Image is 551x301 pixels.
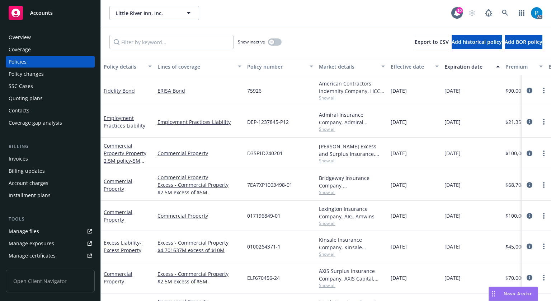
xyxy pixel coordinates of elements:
a: Commercial Property [157,173,241,181]
div: Account charges [9,177,48,189]
a: circleInformation [525,273,534,282]
span: Show all [319,282,385,288]
span: Show all [319,95,385,101]
span: [DATE] [444,212,461,219]
span: [DATE] [391,87,407,94]
button: Lines of coverage [155,58,244,75]
span: - Excess Property [104,239,141,254]
button: Add BOR policy [505,35,542,49]
a: Report a Bug [481,6,496,20]
a: Commercial Property [157,212,241,219]
div: Coverage gap analysis [9,117,62,129]
div: American Contractors Indemnity Company, HCC Surety [319,80,385,95]
div: Admiral Insurance Company, Admiral Insurance Group ([PERSON_NAME] Corporation), Brown & Riding In... [319,111,385,126]
input: Filter by keyword... [109,35,234,49]
div: Policy number [247,63,305,70]
span: $100,000.00 [505,149,534,157]
a: more [540,212,548,220]
span: Little River Inn, Inc. [116,9,178,17]
a: Commercial Property [104,142,146,172]
span: Accounts [30,10,53,16]
span: [DATE] [444,274,461,282]
a: Commercial Property [104,270,132,285]
a: Installment plans [6,190,95,201]
a: more [540,242,548,251]
div: AXIS Surplus Insurance Company, AXIS Capital, Amwins [319,267,385,282]
div: Manage exposures [9,238,54,249]
div: Policy changes [9,68,44,80]
span: Show all [319,158,385,164]
div: SSC Cases [9,80,33,92]
a: circleInformation [525,212,534,220]
button: Premium [503,58,546,75]
span: ELF670456-24 [247,274,280,282]
div: Tools [6,216,95,223]
a: more [540,117,548,126]
div: Manage claims [9,262,45,274]
a: SSC Cases [6,80,95,92]
span: [DATE] [391,212,407,219]
span: Export to CSV [415,38,449,45]
a: circleInformation [525,149,534,158]
a: Accounts [6,3,95,23]
a: Coverage gap analysis [6,117,95,129]
a: more [540,86,548,95]
a: circleInformation [525,86,534,95]
a: Excess - Commercial Property $4.701637M excess of $10M [157,239,241,254]
span: 7EA7XP1003498-01 [247,181,292,189]
div: Quoting plans [9,93,43,104]
div: Premium [505,63,535,70]
span: Nova Assist [504,291,532,297]
div: Effective date [391,63,431,70]
a: Policy changes [6,68,95,80]
div: Coverage [9,44,31,55]
a: circleInformation [525,117,534,126]
div: Kinsale Insurance Company, Kinsale Insurance, Amwins [319,236,385,251]
span: [DATE] [444,87,461,94]
a: circleInformation [525,181,534,189]
a: Manage claims [6,262,95,274]
button: Export to CSV [415,35,449,49]
div: [PERSON_NAME] Excess and Surplus Insurance, Inc., [PERSON_NAME] Group, AmWins Insurance Brokerage... [319,143,385,158]
button: Little River Inn, Inc. [109,6,199,20]
a: Employment Practices Liability [104,115,145,129]
span: $100,000.00 [505,212,534,219]
div: Lexington Insurance Company, AIG, Amwins [319,205,385,220]
span: [DATE] [391,181,407,189]
a: more [540,149,548,158]
a: Excess Liability [104,239,141,254]
button: Add historical policy [452,35,502,49]
a: Excess - Commercial Property $2.5M excess of $5M [157,270,241,285]
span: [DATE] [444,243,461,250]
span: Show all [319,126,385,132]
a: more [540,273,548,282]
span: Show all [319,189,385,195]
a: Switch app [514,6,529,20]
span: D35F1D240201 [247,149,283,157]
a: Fidelity Bond [104,87,135,94]
span: Show inactive [238,39,265,45]
span: Show all [319,251,385,257]
span: $70,000.00 [505,274,531,282]
a: Quoting plans [6,93,95,104]
span: [DATE] [391,118,407,126]
div: Policy details [104,63,144,70]
button: Market details [316,58,388,75]
a: Policies [6,56,95,68]
a: Overview [6,32,95,43]
a: Manage exposures [6,238,95,249]
div: Billing [6,143,95,150]
div: 10 [456,7,463,14]
button: Policy details [101,58,155,75]
span: Add BOR policy [505,38,542,45]
a: Start snowing [465,6,479,20]
button: Nova Assist [489,287,538,301]
div: Installment plans [9,190,51,201]
a: Search [498,6,512,20]
a: Commercial Property [157,149,241,157]
a: Coverage [6,44,95,55]
a: Invoices [6,153,95,165]
a: Contacts [6,105,95,116]
button: Policy number [244,58,316,75]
